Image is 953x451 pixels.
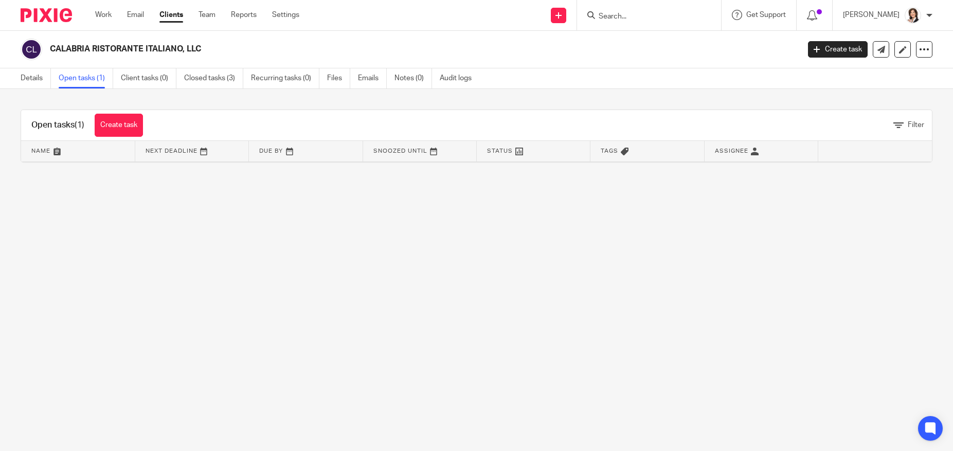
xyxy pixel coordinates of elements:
[487,148,513,154] span: Status
[21,8,72,22] img: Pixie
[272,10,299,20] a: Settings
[121,68,176,88] a: Client tasks (0)
[251,68,319,88] a: Recurring tasks (0)
[598,12,690,22] input: Search
[31,120,84,131] h1: Open tasks
[327,68,350,88] a: Files
[358,68,387,88] a: Emails
[75,121,84,129] span: (1)
[601,148,618,154] span: Tags
[21,39,42,60] img: svg%3E
[199,10,215,20] a: Team
[184,68,243,88] a: Closed tasks (3)
[808,41,868,58] a: Create task
[50,44,644,55] h2: CALABRIA RISTORANTE ITALIANO, LLC
[95,10,112,20] a: Work
[127,10,144,20] a: Email
[59,68,113,88] a: Open tasks (1)
[908,121,924,129] span: Filter
[95,114,143,137] a: Create task
[21,68,51,88] a: Details
[746,11,786,19] span: Get Support
[159,10,183,20] a: Clients
[843,10,900,20] p: [PERSON_NAME]
[394,68,432,88] a: Notes (0)
[905,7,921,24] img: BW%20Website%203%20-%20square.jpg
[373,148,427,154] span: Snoozed Until
[231,10,257,20] a: Reports
[440,68,479,88] a: Audit logs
